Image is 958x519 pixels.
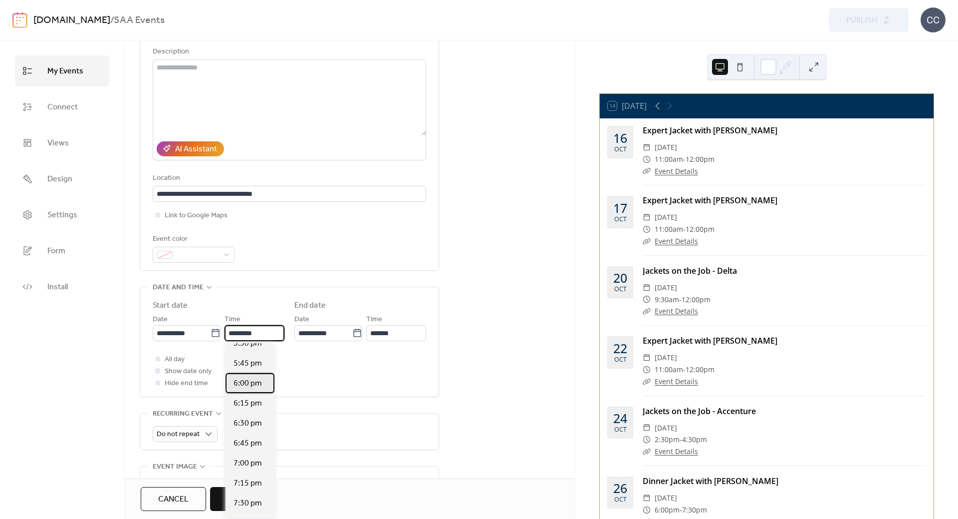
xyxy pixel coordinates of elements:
[614,497,627,503] div: Oct
[655,352,677,364] span: [DATE]
[234,398,262,410] span: 6:15 pm
[210,487,263,511] button: Save
[157,141,224,156] button: AI Assistant
[15,199,109,230] a: Settings
[643,504,651,516] div: ​
[153,314,168,326] span: Date
[655,422,677,434] span: [DATE]
[165,378,208,390] span: Hide end time
[680,504,682,516] span: -
[153,300,188,312] div: Start date
[643,282,651,294] div: ​
[47,279,68,295] span: Install
[153,408,213,420] span: Recurring event
[153,172,424,184] div: Location
[153,46,424,58] div: Description
[643,153,651,165] div: ​
[613,202,627,214] div: 17
[15,127,109,158] a: Views
[614,216,627,223] div: Oct
[655,364,683,376] span: 11:00am
[294,300,326,312] div: End date
[47,63,83,79] span: My Events
[613,342,627,355] div: 22
[234,458,262,470] span: 7:00 pm
[643,235,651,247] div: ​
[15,271,109,302] a: Install
[683,364,686,376] span: -
[655,492,677,504] span: [DATE]
[643,492,651,504] div: ​
[643,223,651,235] div: ​
[15,91,109,122] a: Connect
[153,461,197,473] span: Event image
[643,294,651,306] div: ​
[47,207,77,223] span: Settings
[234,438,262,450] span: 6:45 pm
[12,12,27,28] img: logo
[655,153,683,165] span: 11:00am
[655,223,683,235] span: 11:00am
[153,233,233,245] div: Event color
[643,211,651,223] div: ​
[643,305,651,317] div: ​
[234,478,262,490] span: 7:15 pm
[613,482,627,495] div: 26
[643,446,651,458] div: ​
[614,146,627,153] div: Oct
[682,434,707,446] span: 4:30pm
[686,153,715,165] span: 12:00pm
[921,7,946,32] div: CC
[157,428,200,441] span: Do not repeat
[643,141,651,153] div: ​
[614,357,627,363] div: Oct
[110,11,114,30] b: /
[686,364,715,376] span: 12:00pm
[165,354,185,366] span: All day
[294,314,309,326] span: Date
[175,143,217,155] div: AI Assistant
[655,211,677,223] span: [DATE]
[15,55,109,86] a: My Events
[234,418,262,430] span: 6:30 pm
[47,243,65,259] span: Form
[165,366,212,378] span: Show date only
[643,165,651,177] div: ​
[643,376,651,388] div: ​
[15,235,109,266] a: Form
[686,223,715,235] span: 12:00pm
[679,294,682,306] span: -
[683,153,686,165] span: -
[643,335,777,346] a: Expert Jacket with [PERSON_NAME]
[655,504,680,516] span: 6:00pm
[655,447,698,456] a: Event Details
[114,11,165,30] b: SAA Events
[643,476,778,487] a: Dinner Jacket with [PERSON_NAME]
[655,294,679,306] span: 9:30am
[655,141,677,153] span: [DATE]
[613,132,627,144] div: 16
[33,11,110,30] a: [DOMAIN_NAME]
[165,210,228,222] span: Link to Google Maps
[613,272,627,284] div: 20
[141,487,206,511] button: Cancel
[643,406,756,417] a: Jackets on the Job - Accenture
[234,378,262,390] span: 6:00 pm
[643,125,777,136] a: Expert Jacket with [PERSON_NAME]
[47,135,69,151] span: Views
[680,434,682,446] span: -
[643,364,651,376] div: ​
[643,195,777,206] a: Expert Jacket with [PERSON_NAME]
[682,294,711,306] span: 12:00pm
[234,498,262,510] span: 7:30 pm
[225,314,240,326] span: Time
[655,236,698,246] a: Event Details
[643,352,651,364] div: ​
[683,223,686,235] span: -
[643,434,651,446] div: ​
[655,377,698,386] a: Event Details
[234,358,262,370] span: 5:45 pm
[643,422,651,434] div: ​
[153,282,204,294] span: Date and time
